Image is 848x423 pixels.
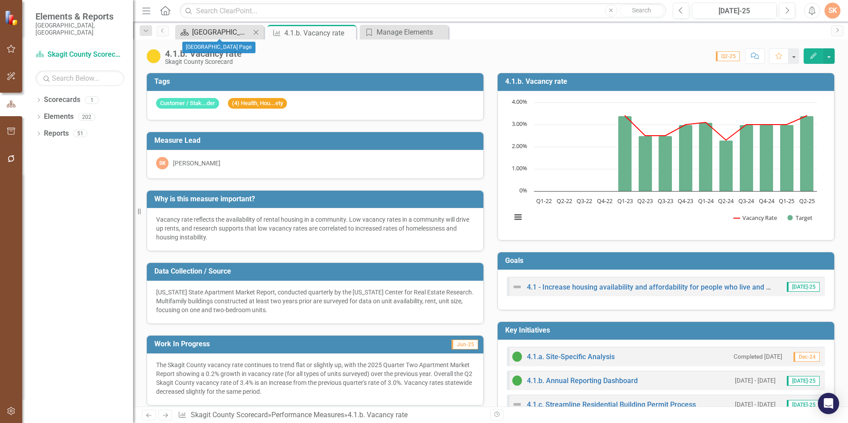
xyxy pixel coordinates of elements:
button: View chart menu, Chart [512,211,524,223]
img: On Target [512,351,522,362]
img: Not Defined [512,282,522,292]
span: Q2-25 [716,51,740,61]
text: Q1-23 [617,197,633,205]
path: Q4-24, 3. Target. [760,125,773,191]
p: The Skagit County vacancy rate continues to trend flat or slightly up, with the 2025 Quarter Two ... [156,360,474,396]
text: Q1-24 [698,197,714,205]
div: 4.1.b. Vacancy rate [284,27,354,39]
text: 4.00% [512,98,527,106]
a: Skagit County Scorecard [35,50,124,60]
text: 1.00% [512,164,527,172]
text: 3.00% [512,120,527,128]
img: ClearPoint Strategy [4,10,20,26]
span: Elements & Reports [35,11,124,22]
a: 4.1.c. Streamline Residential Building Permit Process [527,400,696,409]
span: Customer / Stak...der [156,98,219,109]
button: Show Vacancy Rate [734,214,777,222]
a: 4.1.a. Site-Specific Analysis [527,352,615,361]
text: Q2-22 [557,197,572,205]
h3: 4.1.b. Vacancy rate [505,78,830,86]
div: SK [156,157,169,169]
path: Q4-23, 3. Target. [679,125,693,191]
span: [DATE]-25 [787,376,820,386]
div: [PERSON_NAME] [173,159,220,168]
path: Q1-23, 3.4. Target. [618,116,632,191]
text: 2.00% [512,142,527,150]
h3: Why is this measure important? [154,195,479,203]
text: 0% [519,186,527,194]
a: 4.1.b. Annual Reporting Dashboard [527,376,638,385]
small: Completed [DATE] [734,352,782,361]
img: Caution [146,49,161,63]
text: Q2-23 [637,197,653,205]
div: 1 [85,96,99,104]
text: Q3-22 [577,197,592,205]
path: Q1-24, 3.1. Target. [699,122,713,191]
text: Q3-23 [658,197,673,205]
button: Search [620,4,664,17]
div: Open Intercom Messenger [818,393,839,414]
text: Q2-25 [799,197,815,205]
button: Show Target [787,214,813,222]
svg: Interactive chart [507,98,821,231]
div: 202 [78,113,95,121]
small: [DATE] - [DATE] [735,400,776,409]
div: [DATE]-25 [695,6,773,16]
text: Q3-24 [738,197,754,205]
a: Reports [44,129,69,139]
input: Search Below... [35,70,124,86]
h3: Key Initiatives [505,326,830,334]
input: Search ClearPoint... [180,3,666,19]
text: Q4-24 [759,197,775,205]
div: Manage Elements [377,27,446,38]
div: Skagit County Scorecard [165,59,242,65]
span: [DATE]-25 [787,400,820,410]
small: [GEOGRAPHIC_DATA], [GEOGRAPHIC_DATA] [35,22,124,36]
span: Search [632,7,651,14]
img: On Target [512,375,522,386]
span: Jun-25 [451,340,478,349]
h3: Goals [505,257,830,265]
a: Manage Elements [362,27,446,38]
small: [DATE] - [DATE] [735,376,776,385]
path: Q2-25, 3.4. Target. [800,116,814,191]
path: Q1-25, 3. Target. [780,125,794,191]
path: Q3-24, 3. Target. [740,125,754,191]
span: [DATE]-25 [787,282,820,292]
button: [DATE]-25 [692,3,777,19]
path: Q2-24, 2.3. Target. [719,140,733,191]
a: Scorecards [44,95,80,105]
a: [GEOGRAPHIC_DATA] Page [177,27,251,38]
text: Q2-24 [718,197,734,205]
button: SK [824,3,840,19]
div: Vacancy rate reflects the availability of rental housing in a community. Low vacancy rates in a c... [156,215,474,242]
h3: Measure Lead [154,137,479,145]
span: Dec-24 [793,352,820,362]
h3: Data Collection / Source [154,267,479,275]
g: Target, series 2 of 2. Bar series with 14 bars. [544,116,814,192]
text: Q1-25 [779,197,794,205]
h3: Work In Progress [154,340,371,348]
div: 4.1.b. Vacancy rate [348,411,408,419]
div: [GEOGRAPHIC_DATA] Page [182,42,255,53]
path: Q2-23, 2.5. Target. [639,136,652,191]
div: [GEOGRAPHIC_DATA] Page [192,27,251,38]
div: 4.1.b. Vacancy rate [165,49,242,59]
a: Elements [44,112,74,122]
a: Skagit County Scorecard [191,411,268,419]
div: » » [178,410,484,420]
div: Chart. Highcharts interactive chart. [507,98,825,231]
img: Not Defined [512,399,522,410]
text: Q4-23 [678,197,693,205]
span: (4) Health, Hou...ety [228,98,287,109]
div: [US_STATE] State Apartment Market Report, conducted quarterly by the [US_STATE] Center for Real E... [156,288,474,314]
text: Q1-22 [536,197,552,205]
text: Q4-22 [597,197,612,205]
a: Performance Measures [271,411,344,419]
path: Q3-23, 2.5. Target. [659,136,672,191]
div: 51 [73,130,87,137]
h3: Tags [154,78,479,86]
